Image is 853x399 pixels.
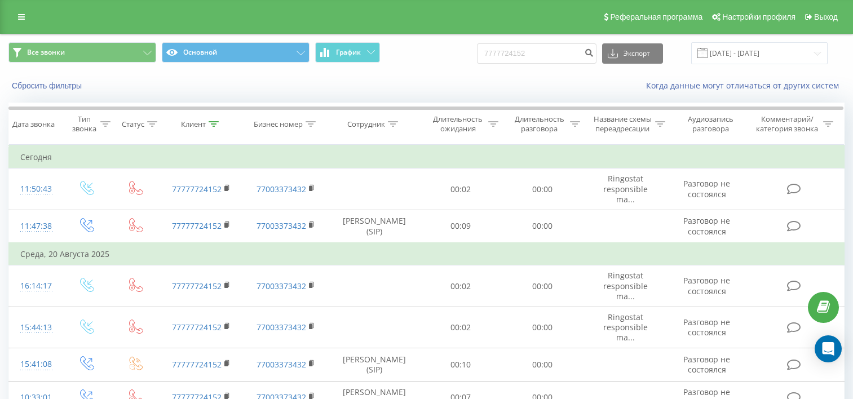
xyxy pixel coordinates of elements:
[9,243,845,265] td: Среда, 20 Августа 2025
[329,348,420,381] td: [PERSON_NAME] (SIP)
[162,42,310,63] button: Основной
[501,307,583,348] td: 00:00
[603,270,648,301] span: Ringostat responsible ma...
[20,353,50,375] div: 15:41:08
[477,43,596,64] input: Поиск по номеру
[329,210,420,243] td: [PERSON_NAME] (SIP)
[430,114,486,134] div: Длительность ожидания
[683,354,730,375] span: Разговор не состоялся
[172,359,222,370] a: 77777724152
[420,265,502,307] td: 00:02
[257,220,306,231] a: 77003373432
[420,169,502,210] td: 00:02
[315,42,380,63] button: График
[683,178,730,199] span: Разговор не состоялся
[336,48,361,56] span: График
[172,220,222,231] a: 77777724152
[814,12,838,21] span: Выход
[678,114,744,134] div: Аудиозапись разговора
[181,119,206,129] div: Клиент
[12,119,55,129] div: Дата звонка
[501,169,583,210] td: 00:00
[257,322,306,333] a: 77003373432
[8,81,87,91] button: Сбросить фильтры
[122,119,144,129] div: Статус
[511,114,567,134] div: Длительность разговора
[20,275,50,297] div: 16:14:17
[602,43,663,64] button: Экспорт
[254,119,303,129] div: Бизнес номер
[172,184,222,194] a: 77777724152
[722,12,795,21] span: Настройки профиля
[754,114,820,134] div: Комментарий/категория звонка
[603,312,648,343] span: Ringostat responsible ma...
[683,317,730,338] span: Разговор не состоялся
[172,281,222,291] a: 77777724152
[8,42,156,63] button: Все звонки
[9,146,845,169] td: Сегодня
[27,48,65,57] span: Все звонки
[420,307,502,348] td: 00:02
[603,173,648,204] span: Ringostat responsible ma...
[257,359,306,370] a: 77003373432
[683,215,730,236] span: Разговор не состоялся
[347,119,385,129] div: Сотрудник
[71,114,98,134] div: Тип звонка
[646,80,845,91] a: Когда данные могут отличаться от других систем
[420,210,502,243] td: 00:09
[501,210,583,243] td: 00:00
[172,322,222,333] a: 77777724152
[20,215,50,237] div: 11:47:38
[420,348,502,381] td: 00:10
[257,184,306,194] a: 77003373432
[501,348,583,381] td: 00:00
[593,114,652,134] div: Название схемы переадресации
[683,275,730,296] span: Разговор не состоялся
[20,178,50,200] div: 11:50:43
[257,281,306,291] a: 77003373432
[20,317,50,339] div: 15:44:13
[815,335,842,362] div: Open Intercom Messenger
[610,12,702,21] span: Реферальная программа
[501,265,583,307] td: 00:00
